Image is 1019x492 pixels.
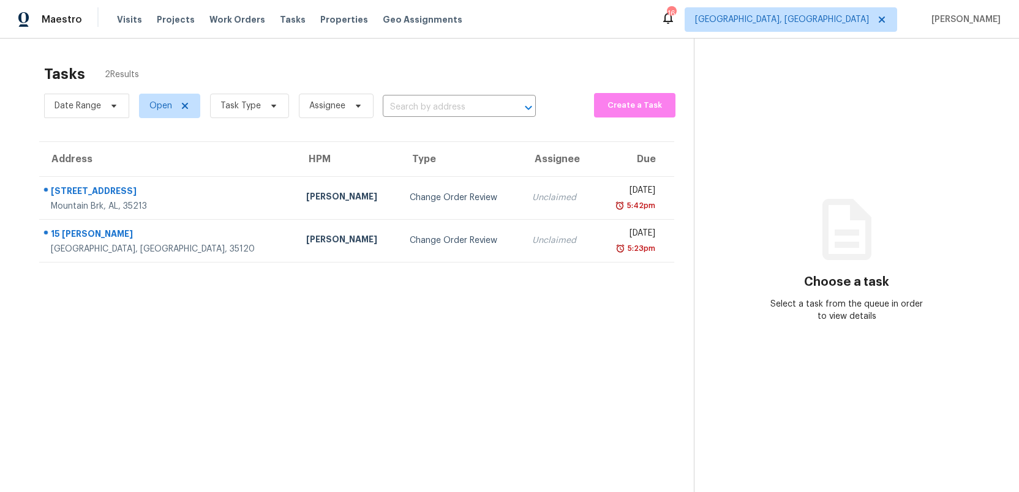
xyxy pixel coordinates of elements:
[532,192,585,204] div: Unclaimed
[695,13,869,26] span: [GEOGRAPHIC_DATA], [GEOGRAPHIC_DATA]
[42,13,82,26] span: Maestro
[520,99,537,116] button: Open
[400,142,522,176] th: Type
[667,7,675,20] div: 16
[615,242,625,255] img: Overdue Alarm Icon
[615,199,625,212] img: Overdue Alarm Icon
[605,184,655,199] div: [DATE]
[927,13,1001,26] span: [PERSON_NAME]
[220,100,261,112] span: Task Type
[522,142,595,176] th: Assignee
[280,15,306,24] span: Tasks
[625,242,655,255] div: 5:23pm
[306,190,390,206] div: [PERSON_NAME]
[383,13,462,26] span: Geo Assignments
[105,69,139,81] span: 2 Results
[209,13,265,26] span: Work Orders
[595,142,674,176] th: Due
[770,298,923,322] div: Select a task from the queue in order to view details
[625,199,655,212] div: 5:42pm
[51,200,287,212] div: Mountain Brk, AL, 35213
[51,228,287,243] div: 15 [PERSON_NAME]
[157,13,195,26] span: Projects
[306,233,390,248] div: [PERSON_NAME]
[410,192,513,204] div: Change Order Review
[804,276,889,288] h3: Choose a task
[309,100,345,112] span: Assignee
[117,13,142,26] span: Visits
[51,243,287,255] div: [GEOGRAPHIC_DATA], [GEOGRAPHIC_DATA], 35120
[39,142,296,176] th: Address
[594,93,675,117] button: Create a Task
[600,99,669,113] span: Create a Task
[296,142,400,176] th: HPM
[44,68,85,80] h2: Tasks
[383,98,502,117] input: Search by address
[149,100,172,112] span: Open
[410,234,513,247] div: Change Order Review
[55,100,101,112] span: Date Range
[532,234,585,247] div: Unclaimed
[320,13,368,26] span: Properties
[51,185,287,200] div: [STREET_ADDRESS]
[605,227,655,242] div: [DATE]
